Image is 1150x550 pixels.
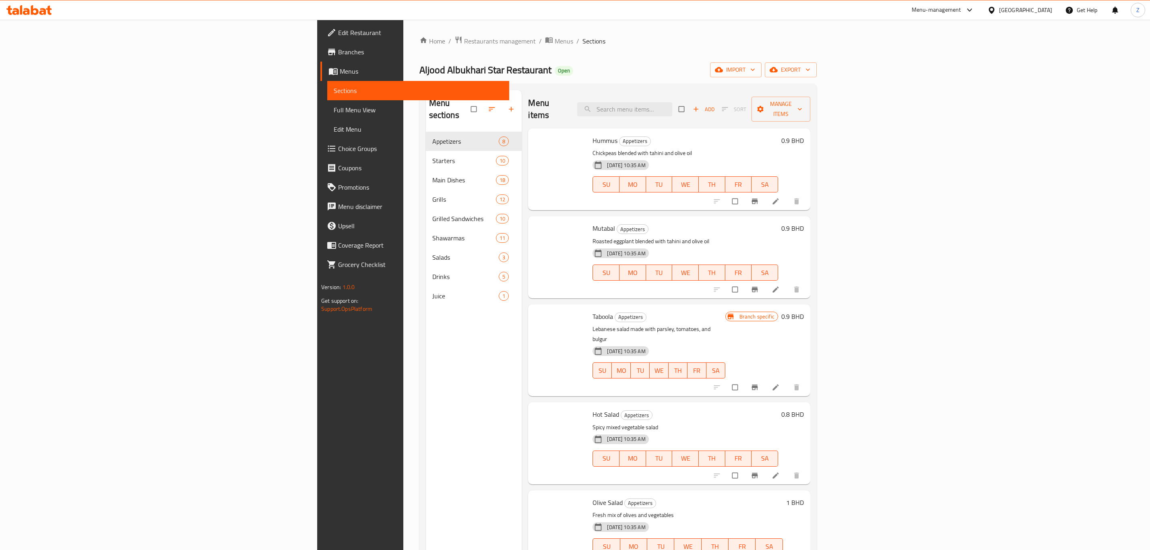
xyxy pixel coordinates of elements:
[725,451,752,467] button: FR
[772,471,781,480] a: Edit menu item
[736,313,778,320] span: Branch specific
[593,176,619,192] button: SU
[593,222,615,234] span: Mutabal
[649,267,669,279] span: TU
[419,36,817,46] nav: breadcrumb
[634,365,646,376] span: TU
[621,410,652,420] div: Appetizers
[672,265,699,281] button: WE
[426,228,522,248] div: Shawarmas11
[321,304,372,314] a: Support.OpsPlatform
[702,179,722,190] span: TH
[725,265,752,281] button: FR
[426,132,522,151] div: Appetizers8
[502,100,522,118] button: Add section
[675,453,696,464] span: WE
[432,272,499,281] span: Drinks
[320,236,509,255] a: Coverage Report
[649,179,669,190] span: TU
[426,267,522,286] div: Drinks5
[555,67,573,74] span: Open
[716,65,755,75] span: import
[496,233,509,243] div: items
[596,365,609,376] span: SU
[338,260,503,269] span: Grocery Checklist
[672,365,684,376] span: TH
[752,176,778,192] button: SA
[320,42,509,62] a: Branches
[646,265,673,281] button: TU
[432,252,499,262] div: Salads
[320,197,509,216] a: Menu disclaimer
[327,81,509,100] a: Sections
[624,498,656,508] div: Appetizers
[646,451,673,467] button: TU
[693,105,714,114] span: Add
[727,468,744,483] span: Select to update
[432,291,499,301] div: Juice
[432,175,496,185] span: Main Dishes
[593,496,623,509] span: Olive Salad
[752,265,778,281] button: SA
[499,272,509,281] div: items
[499,273,508,281] span: 5
[699,265,725,281] button: TH
[706,362,725,378] button: SA
[545,36,573,46] a: Menus
[765,62,817,77] button: export
[1136,6,1140,14] span: Z
[334,86,503,95] span: Sections
[786,497,804,508] h6: 1 BHD
[496,175,509,185] div: items
[320,158,509,178] a: Coupons
[419,61,551,79] span: Aljood Albukhari Star Restaurant
[555,36,573,46] span: Menus
[338,240,503,250] span: Coverage Report
[582,36,605,46] span: Sections
[321,282,341,292] span: Version:
[604,161,648,169] span: [DATE] 10:35 AM
[691,103,716,116] button: Add
[617,225,648,234] span: Appetizers
[426,209,522,228] div: Grilled Sandwiches10
[432,194,496,204] span: Grills
[615,312,646,322] div: Appetizers
[649,453,669,464] span: TU
[327,120,509,139] a: Edit Menu
[593,265,619,281] button: SU
[788,281,807,298] button: delete
[593,362,612,378] button: SU
[528,97,567,121] h2: Menu items
[338,163,503,173] span: Coupons
[675,179,696,190] span: WE
[758,99,804,119] span: Manage items
[334,105,503,115] span: Full Menu View
[788,192,807,210] button: delete
[338,221,503,231] span: Upsell
[426,286,522,306] div: Juice1
[604,523,648,531] span: [DATE] 10:35 AM
[593,310,613,323] span: Taboola
[496,234,508,242] span: 11
[593,134,617,147] span: Hummus
[710,62,762,77] button: import
[725,176,752,192] button: FR
[672,451,699,467] button: WE
[615,312,646,322] span: Appetizers
[334,124,503,134] span: Edit Menu
[593,422,778,432] p: Spicy mixed vegetable salad
[674,101,691,117] span: Select section
[327,100,509,120] a: Full Menu View
[631,362,650,378] button: TU
[432,156,496,165] span: Starters
[619,176,646,192] button: MO
[576,36,579,46] li: /
[320,23,509,42] a: Edit Restaurant
[746,467,765,484] button: Branch-specific-item
[772,285,781,294] a: Edit menu item
[772,383,781,391] a: Edit menu item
